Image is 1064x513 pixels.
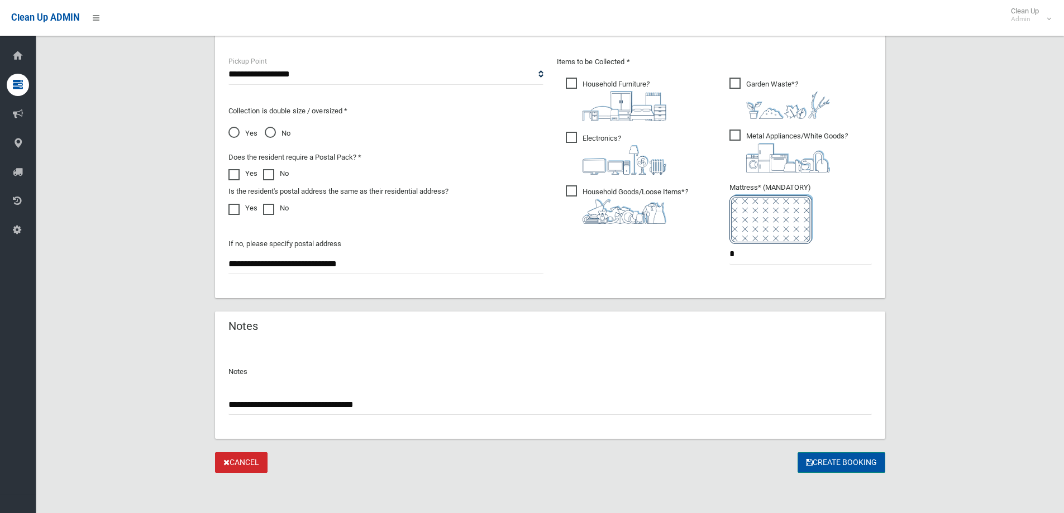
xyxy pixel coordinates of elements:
[746,132,848,172] i: ?
[215,452,268,473] a: Cancel
[566,132,666,175] span: Electronics
[1005,7,1050,23] span: Clean Up
[566,185,688,224] span: Household Goods/Loose Items*
[228,185,448,198] label: Is the resident's postal address the same as their residential address?
[583,199,666,224] img: b13cc3517677393f34c0a387616ef184.png
[228,151,361,164] label: Does the resident require a Postal Pack? *
[215,315,271,337] header: Notes
[228,202,257,215] label: Yes
[566,78,666,121] span: Household Furniture
[746,91,830,119] img: 4fd8a5c772b2c999c83690221e5242e0.png
[263,202,289,215] label: No
[228,104,543,118] p: Collection is double size / oversized *
[729,183,872,244] span: Mattress* (MANDATORY)
[263,167,289,180] label: No
[729,130,848,172] span: Metal Appliances/White Goods
[798,452,885,473] button: Create Booking
[583,91,666,121] img: aa9efdbe659d29b613fca23ba79d85cb.png
[228,237,341,251] label: If no, please specify postal address
[729,78,830,119] span: Garden Waste*
[265,127,290,140] span: No
[228,167,257,180] label: Yes
[228,365,872,378] p: Notes
[746,143,830,172] img: 36c1b0289cb1767239cdd3de9e694f19.png
[1011,15,1039,23] small: Admin
[746,80,830,119] i: ?
[583,145,666,175] img: 394712a680b73dbc3d2a6a3a7ffe5a07.png
[228,127,257,140] span: Yes
[583,134,666,175] i: ?
[557,55,872,69] p: Items to be Collected *
[583,80,666,121] i: ?
[583,188,688,224] i: ?
[11,12,79,23] span: Clean Up ADMIN
[729,194,813,244] img: e7408bece873d2c1783593a074e5cb2f.png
